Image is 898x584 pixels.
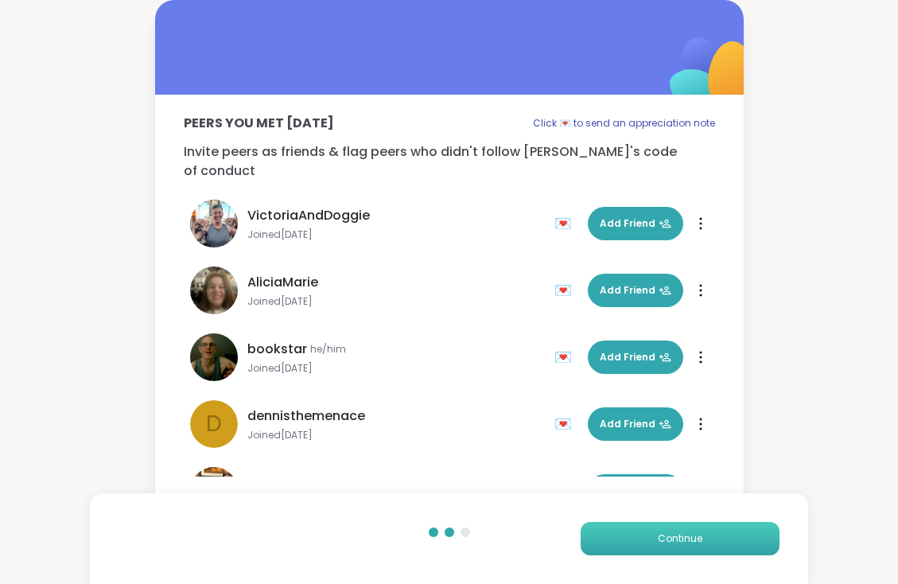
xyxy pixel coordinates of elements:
[554,411,578,437] div: 💌
[533,114,715,133] p: Click 💌 to send an appreciation note
[247,407,365,426] span: dennisthemenace
[588,207,683,240] button: Add Friend
[554,278,578,303] div: 💌
[247,429,545,442] span: Joined [DATE]
[310,343,346,356] span: he/him
[588,341,683,374] button: Add Friend
[184,142,715,181] p: Invite peers as friends & flag peers who didn't follow [PERSON_NAME]'s code of conduct
[190,467,238,515] img: AmberWolffWizard
[247,340,307,359] span: bookstar
[600,283,671,298] span: Add Friend
[190,267,238,314] img: AliciaMarie
[554,345,578,370] div: 💌
[190,200,238,247] img: VictoriaAndDoggie
[658,531,702,546] span: Continue
[588,274,683,307] button: Add Friend
[600,216,671,231] span: Add Friend
[184,114,334,133] p: Peers you met [DATE]
[190,333,238,381] img: bookstar
[247,362,545,375] span: Joined [DATE]
[247,228,545,241] span: Joined [DATE]
[600,417,671,431] span: Add Friend
[588,407,683,441] button: Add Friend
[206,407,222,441] span: d
[247,295,545,308] span: Joined [DATE]
[247,273,318,292] span: AliciaMarie
[581,522,779,555] button: Continue
[554,211,578,236] div: 💌
[247,473,369,493] span: AmberWolffWizard
[247,206,370,225] span: VictoriaAndDoggie
[600,350,671,364] span: Add Friend
[588,474,683,508] button: Add Friend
